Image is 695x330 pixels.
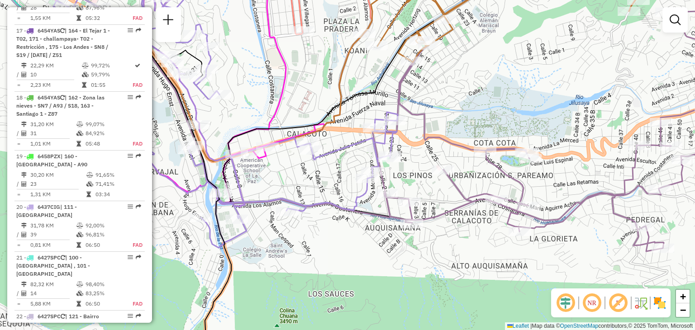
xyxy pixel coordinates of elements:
td: = [16,139,21,148]
td: / [16,129,21,138]
td: 0,81 KM [30,240,76,250]
span: 6437CIG [38,203,60,210]
td: FAD [123,139,143,148]
i: Total de Atividades [21,5,27,10]
td: 30,20 KM [30,170,86,179]
td: 03:34 [95,190,141,199]
td: 92,00% [85,221,123,230]
td: 31 [30,129,76,138]
i: Total de Atividades [21,181,27,187]
i: Distância Total [21,63,27,68]
a: Nova sessão e pesquisa [159,11,177,31]
td: 05:32 [85,14,123,23]
i: Veículo já utilizado nesta sessão [60,28,65,33]
i: % de utilização do peso [76,282,83,287]
span: 6454YAS [38,27,60,34]
i: Distância Total [21,282,27,287]
span: Ocultar NR [581,292,603,314]
i: Veículo já utilizado nesta sessão [61,314,65,319]
td: = [16,80,21,90]
em: Opções [128,94,133,100]
i: % de utilização do peso [76,223,83,228]
td: 59,79% [90,70,133,79]
span: 18 - [16,94,105,117]
img: Fluxo de ruas [633,296,648,310]
i: Tempo total em rota [76,15,81,21]
em: Rota exportada [136,28,141,33]
td: = [16,240,21,250]
td: 2,23 KM [30,80,81,90]
span: − [680,304,686,316]
td: 22,29 KM [30,61,81,70]
td: = [16,14,21,23]
span: 17 - [16,27,110,58]
span: 20 - [16,203,77,218]
td: 84,92% [85,129,123,138]
span: Exibir rótulo [607,292,629,314]
td: 31,78 KM [30,221,76,230]
a: Zoom out [676,303,690,317]
span: | 162 - Zona las nieves - SN7 / A93 / S18, 163 - Santiago 1 - Z87 [16,94,105,117]
i: Tempo total em rota [76,141,81,146]
td: FAD [132,80,143,90]
i: % de utilização da cubagem [86,181,93,187]
i: Total de Atividades [21,131,27,136]
i: Distância Total [21,122,27,127]
td: 99,07% [85,120,123,129]
td: 98,40% [85,280,123,289]
i: Total de Atividades [21,72,27,77]
span: 19 - [16,153,87,168]
em: Opções [128,255,133,260]
em: Rota exportada [136,153,141,159]
em: Opções [128,28,133,33]
a: Zoom in [676,290,690,303]
td: 1,31 KM [30,190,86,199]
td: 10 [30,70,81,79]
span: 6458PZX [38,153,61,160]
a: Exibir filtros [666,11,684,29]
td: 71,41% [95,179,141,189]
td: / [16,70,21,79]
td: 91,65% [95,170,141,179]
i: Total de Atividades [21,232,27,237]
em: Opções [128,153,133,159]
i: % de utilização da cubagem [76,5,83,10]
i: Tempo total em rota [82,82,86,88]
td: 06:50 [85,299,123,308]
td: 1,55 KM [30,14,76,23]
i: % de utilização da cubagem [76,291,83,296]
td: 06:50 [85,240,123,250]
td: / [16,179,21,189]
td: 5,88 KM [30,299,76,308]
i: Veículo já utilizado nesta sessão [60,95,65,100]
span: + [680,291,686,302]
td: = [16,299,21,308]
td: 28 [30,3,76,12]
td: 1,01 KM [30,139,76,148]
em: Rota exportada [136,94,141,100]
td: 99,72% [90,61,133,70]
i: Veículo já utilizado nesta sessão [61,255,65,260]
td: 83,25% [85,289,123,298]
a: Leaflet [507,323,529,329]
div: Map data © contributors,© 2025 TomTom, Microsoft [505,322,695,330]
i: Tempo total em rota [76,301,81,306]
td: 87,96% [85,3,123,12]
td: / [16,3,21,12]
img: Exibir/Ocultar setores [652,296,667,310]
td: / [16,230,21,239]
i: % de utilização da cubagem [76,232,83,237]
a: OpenStreetMap [560,323,599,329]
i: % de utilização do peso [86,172,93,178]
span: | [530,323,532,329]
i: % de utilização do peso [76,122,83,127]
td: 14 [30,289,76,298]
span: 21 - [16,254,90,277]
i: Total de Atividades [21,291,27,296]
em: Opções [128,313,133,319]
i: Tempo total em rota [76,242,81,248]
span: 6427SPC [38,313,61,320]
span: | 100 - [GEOGRAPHIC_DATA] , 101 - [GEOGRAPHIC_DATA] [16,254,90,277]
td: FAD [123,240,143,250]
td: FAD [123,14,143,23]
